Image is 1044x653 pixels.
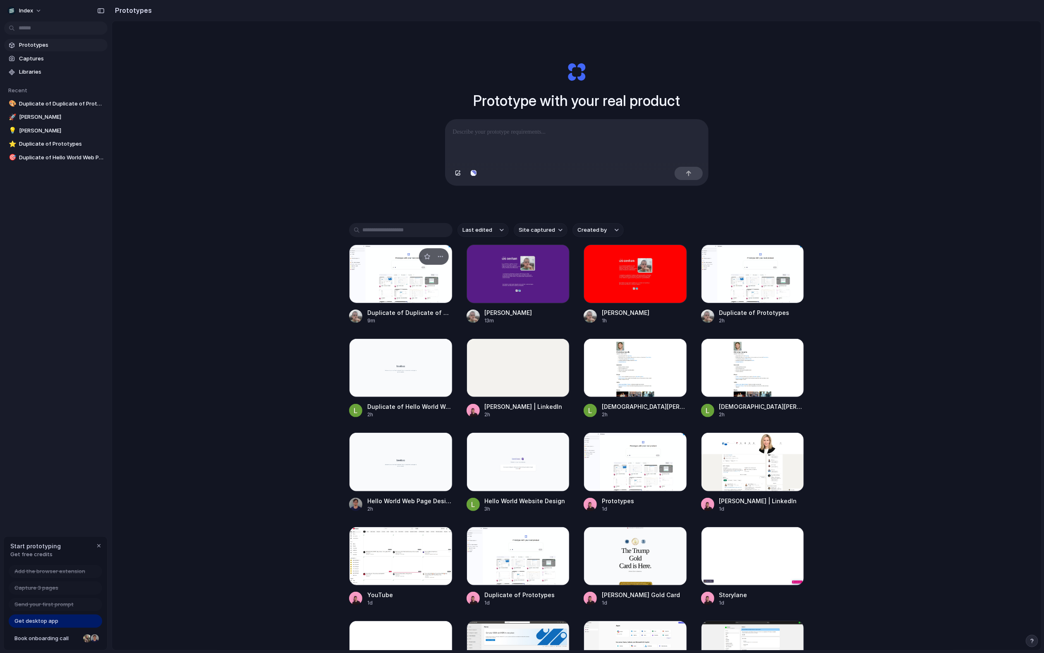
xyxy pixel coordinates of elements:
[462,226,492,234] span: Last edited
[367,317,453,324] div: 9m
[9,139,14,149] div: ⭐
[90,634,100,643] div: Christian Iacullo
[485,505,565,513] div: 3h
[572,223,624,237] button: Created by
[367,599,393,607] div: 1d
[719,317,790,324] div: 2h
[367,308,453,317] div: Duplicate of Duplicate of Prototypes
[10,550,61,559] span: Get free credits
[4,4,46,17] button: Index
[4,125,108,137] a: 💡[PERSON_NAME]
[349,432,453,512] a: Hello World Web Page DesignHello World Web Page Design2h
[602,505,634,513] div: 1d
[514,223,567,237] button: Site captured
[19,7,33,15] span: Index
[14,617,58,625] span: Get desktop app
[7,127,16,135] button: 💡
[485,402,563,411] div: [PERSON_NAME] | LinkedIn
[7,140,16,148] button: ⭐
[4,138,108,150] a: ⭐Duplicate of Prototypes
[602,402,687,411] div: [DEMOGRAPHIC_DATA][PERSON_NAME]
[4,39,108,51] a: Prototypes
[19,68,104,76] span: Libraries
[602,497,634,505] div: Prototypes
[9,99,14,108] div: 🎨
[367,402,453,411] div: Duplicate of Hello World Web Page Design
[467,339,570,418] a: Carrie Wheeler | LinkedIn[PERSON_NAME] | LinkedIn2h
[519,226,555,234] span: Site captured
[584,339,687,418] a: Christian Iacullo[DEMOGRAPHIC_DATA][PERSON_NAME]2h
[19,41,104,49] span: Prototypes
[584,527,687,607] a: Trump Gold Card[PERSON_NAME] Gold Card1d
[9,153,14,162] div: 🎯
[584,245,687,324] a: Leo Denham[PERSON_NAME]1h
[8,87,27,94] span: Recent
[719,591,747,599] div: Storylane
[602,599,680,607] div: 1d
[19,154,104,162] span: Duplicate of Hello World Web Page Design
[719,505,797,513] div: 1d
[577,226,607,234] span: Created by
[367,505,453,513] div: 2h
[367,591,393,599] div: YouTube
[602,591,680,599] div: [PERSON_NAME] Gold Card
[701,527,805,607] a: StorylaneStorylane1d
[602,317,649,324] div: 1h
[485,317,532,324] div: 13m
[485,497,565,505] div: Hello World Website Design
[14,584,58,592] span: Capture 3 pages
[4,66,108,78] a: Libraries
[701,245,805,324] a: Duplicate of PrototypesDuplicate of Prototypes2h
[602,411,687,418] div: 2h
[10,542,61,550] span: Start prototyping
[4,151,108,164] a: 🎯Duplicate of Hello World Web Page Design
[467,432,570,512] a: Hello World Website DesignHello World Website Design3h
[473,90,680,112] h1: Prototype with your real product
[701,339,805,418] a: Christian Iacullo[DEMOGRAPHIC_DATA][PERSON_NAME]2h
[349,339,453,418] a: Duplicate of Hello World Web Page DesignDuplicate of Hello World Web Page Design2h
[19,100,104,108] span: Duplicate of Duplicate of Prototypes
[701,432,805,512] a: Carrie Wheeler | LinkedIn[PERSON_NAME] | LinkedIn1d
[485,411,563,418] div: 2h
[457,223,509,237] button: Last edited
[467,527,570,607] a: Duplicate of PrototypesDuplicate of Prototypes1d
[9,632,102,645] a: Book onboarding call
[4,53,108,65] a: Captures
[9,615,102,628] a: Get desktop app
[485,591,555,599] div: Duplicate of Prototypes
[349,245,453,324] a: Duplicate of Duplicate of PrototypesDuplicate of Duplicate of Prototypes9m
[584,432,687,512] a: PrototypesPrototypes1d
[19,113,104,121] span: [PERSON_NAME]
[19,127,104,135] span: [PERSON_NAME]
[9,126,14,135] div: 💡
[485,599,555,607] div: 1d
[19,140,104,148] span: Duplicate of Prototypes
[719,497,797,505] div: [PERSON_NAME] | LinkedIn
[719,411,805,418] div: 2h
[467,245,570,324] a: Leo Denham[PERSON_NAME]13m
[112,5,152,15] h2: Prototypes
[602,308,649,317] div: [PERSON_NAME]
[7,113,16,121] button: 🚀
[719,402,805,411] div: [DEMOGRAPHIC_DATA][PERSON_NAME]
[7,100,16,108] button: 🎨
[14,567,85,576] span: Add the browser extension
[349,527,453,607] a: YouTubeYouTube1d
[719,308,790,317] div: Duplicate of Prototypes
[367,411,453,418] div: 2h
[14,634,80,643] span: Book onboarding call
[82,634,92,643] div: Nicole Kubica
[14,600,74,609] span: Send your first prompt
[719,599,747,607] div: 1d
[485,308,532,317] div: [PERSON_NAME]
[4,98,108,110] a: 🎨Duplicate of Duplicate of Prototypes
[9,113,14,122] div: 🚀
[19,55,104,63] span: Captures
[7,154,16,162] button: 🎯
[4,111,108,123] a: 🚀[PERSON_NAME]
[367,497,453,505] div: Hello World Web Page Design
